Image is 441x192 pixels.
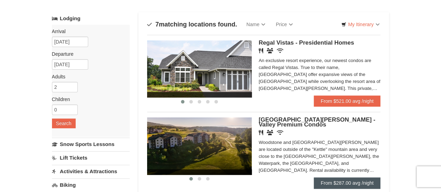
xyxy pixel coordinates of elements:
[314,95,381,107] a: From $521.00 avg /night
[155,21,159,28] span: 7
[52,12,130,25] a: Lodging
[267,48,273,53] i: Banquet Facilities
[259,57,381,92] div: An exclusive resort experience, our newest condos are called Regal Vistas. True to their name, [G...
[52,73,124,80] label: Adults
[52,96,124,103] label: Children
[147,21,237,28] h4: matching locations found.
[271,17,298,31] a: Price
[52,118,76,128] button: Search
[314,177,381,189] a: From $287.00 avg /night
[259,48,263,53] i: Restaurant
[277,48,283,53] i: Wireless Internet (free)
[259,39,354,46] span: Regal Vistas - Presidential Homes
[259,116,375,128] span: [GEOGRAPHIC_DATA][PERSON_NAME] - Valley Premium Condos
[52,178,130,191] a: Biking
[52,151,130,164] a: Lift Tickets
[267,130,273,135] i: Banquet Facilities
[52,51,124,57] label: Departure
[52,165,130,178] a: Activities & Attractions
[337,19,384,30] a: My Itinerary
[259,139,381,174] div: Woodstone and [GEOGRAPHIC_DATA][PERSON_NAME] are located outside of the "Kettle" mountain area an...
[52,28,124,35] label: Arrival
[277,130,283,135] i: Wireless Internet (free)
[259,130,263,135] i: Restaurant
[52,138,130,151] a: Snow Sports Lessons
[241,17,271,31] a: Name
